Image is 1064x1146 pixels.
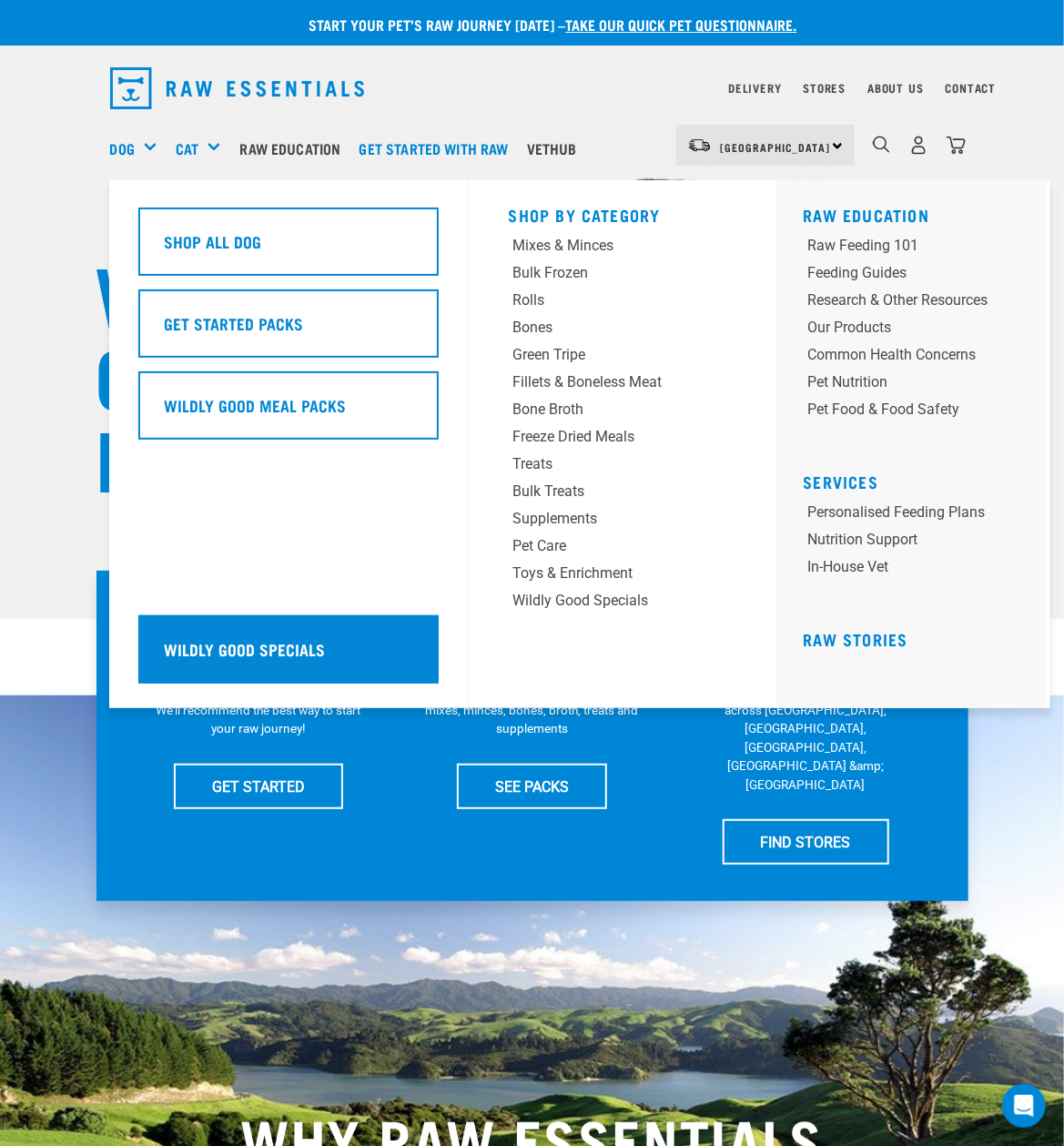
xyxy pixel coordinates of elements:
a: Pet Nutrition [804,371,1032,399]
a: Delivery [728,85,781,91]
a: Nutrition Support [804,529,1032,556]
a: Treats [509,453,736,481]
div: Pet Nutrition [808,371,988,393]
a: Common Health Concerns [804,344,1032,371]
div: Bulk Treats [513,481,693,502]
a: Get started with Raw [355,112,522,185]
img: user.png [909,136,928,155]
div: Freeze Dried Meals [513,426,693,448]
div: Research & Other Resources [808,289,988,311]
div: Feeding Guides [808,262,988,284]
div: Green Tripe [513,344,693,366]
div: Wildly Good Specials [513,590,693,612]
a: Shop All Dog [138,208,439,289]
a: Feeding Guides [804,262,1032,289]
a: Dog [110,137,135,159]
a: Pet Food & Food Safety [804,399,1032,426]
a: Wildly Good Meal Packs [138,371,439,453]
img: van-moving.png [687,137,712,154]
a: Pet Care [509,535,736,563]
a: Bulk Treats [509,481,736,508]
a: Freeze Dried Meals [509,426,736,453]
a: FIND STORES [723,819,889,865]
div: Common Health Concerns [808,344,988,366]
a: Research & Other Resources [804,289,1032,317]
a: Raw Feeding 101 [804,235,1032,262]
a: Toys & Enrichment [509,563,736,590]
a: Mixes & Minces [509,235,736,262]
a: Our Products [804,317,1032,344]
h5: Wildly Good Specials [165,637,326,661]
a: Personalised Feeding Plans [804,502,1032,529]
a: SEE PACKS [457,764,607,809]
img: home-icon@2x.png [947,136,966,155]
a: Raw Stories [804,634,908,644]
a: Rolls [509,289,736,317]
a: Bulk Frozen [509,262,736,289]
a: take our quick pet questionnaire. [566,20,797,28]
h1: WILDLY GOOD NUTRITION [96,250,460,496]
a: Supplements [509,508,736,535]
img: home-icon-1@2x.png [873,136,890,153]
h5: Get Started Packs [165,311,304,335]
a: Raw Education [804,210,930,219]
div: Our Products [808,317,988,339]
div: Raw Feeding 101 [808,235,988,257]
h5: Services [804,472,1032,487]
h5: Shop By Category [509,206,736,220]
h5: Shop All Dog [165,229,262,253]
a: Wildly Good Specials [509,590,736,617]
div: Bone Broth [513,399,693,421]
a: Cat [176,137,198,159]
h5: Wildly Good Meal Packs [165,393,347,417]
div: Toys & Enrichment [513,563,693,584]
a: In-house vet [804,556,1032,583]
div: Mixes & Minces [513,235,693,257]
img: Raw Essentials Logo [110,67,365,109]
a: Green Tripe [509,344,736,371]
span: [GEOGRAPHIC_DATA] [721,144,831,150]
a: Get Started Packs [138,289,439,371]
a: Stores [804,85,846,91]
div: Pet Care [513,535,693,557]
nav: dropdown navigation [96,60,969,117]
div: Open Intercom Messenger [1002,1084,1046,1128]
a: Bone Broth [509,399,736,426]
div: Fillets & Boneless Meat [513,371,693,393]
div: Bones [513,317,693,339]
div: Treats [513,453,693,475]
a: Contact [946,85,997,91]
a: GET STARTED [174,764,343,809]
div: Pet Food & Food Safety [808,399,988,421]
p: We have 17 stores specialising in raw pet food &amp; nutritional advice across [GEOGRAPHIC_DATA],... [699,664,913,794]
a: Wildly Good Specials [138,615,439,697]
a: Vethub [522,112,591,185]
div: Supplements [513,508,693,530]
a: About Us [867,85,923,91]
a: Fillets & Boneless Meat [509,371,736,399]
div: Rolls [513,289,693,311]
div: Bulk Frozen [513,262,693,284]
a: Raw Education [235,112,354,185]
a: Bones [509,317,736,344]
